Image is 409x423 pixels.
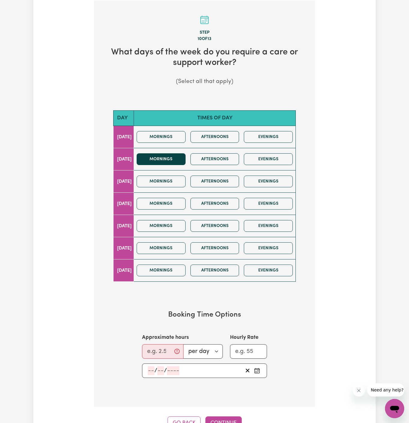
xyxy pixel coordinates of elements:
button: Afternoons [190,153,239,165]
input: -- [157,366,164,375]
td: [DATE] [114,259,134,282]
span: / [164,367,167,374]
span: / [154,367,157,374]
p: (Select all that apply) [104,78,305,86]
h3: Booking Time Options [113,311,296,319]
button: Afternoons [190,176,239,187]
button: Afternoons [190,198,239,210]
button: Afternoons [190,242,239,254]
td: [DATE] [114,148,134,170]
button: Evenings [244,176,293,187]
button: Mornings [137,242,186,254]
button: Mornings [137,153,186,165]
button: Evenings [244,242,293,254]
td: [DATE] [114,193,134,215]
button: Clear start date [243,366,252,375]
h2: What days of the week do you require a care or support worker? [104,47,305,68]
button: Evenings [244,131,293,143]
button: Mornings [137,176,186,187]
button: Afternoons [190,131,239,143]
input: ---- [167,366,179,375]
button: Afternoons [190,220,239,232]
input: -- [148,366,154,375]
iframe: Button to launch messaging window [385,399,404,418]
button: Evenings [244,220,293,232]
label: Hourly Rate [230,334,259,342]
label: Approximate hours [142,334,189,342]
button: Mornings [137,220,186,232]
button: Pick an approximate start date [252,366,262,375]
th: Times of day [134,110,296,126]
div: 10 of 13 [104,36,305,42]
button: Evenings [244,153,293,165]
button: Evenings [244,265,293,276]
td: [DATE] [114,237,134,259]
input: e.g. 55 [230,344,267,359]
button: Evenings [244,198,293,210]
td: [DATE] [114,215,134,237]
iframe: Message from company [367,383,404,397]
input: e.g. 2.5 [142,344,183,359]
td: [DATE] [114,126,134,148]
button: Mornings [137,198,186,210]
button: Mornings [137,265,186,276]
div: Step [104,29,305,36]
button: Afternoons [190,265,239,276]
iframe: Close message [353,385,365,397]
td: [DATE] [114,170,134,193]
th: Day [114,110,134,126]
button: Mornings [137,131,186,143]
